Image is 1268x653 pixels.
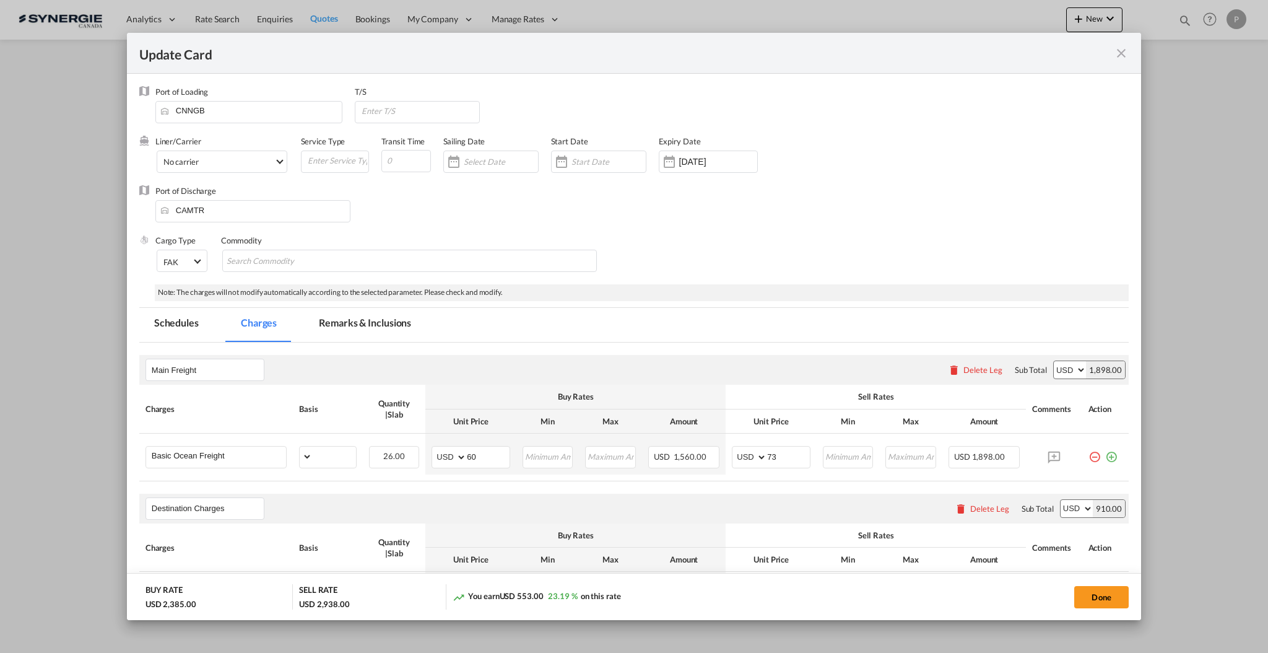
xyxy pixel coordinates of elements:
th: Min [516,548,580,572]
div: Sub Total [1022,503,1054,514]
span: USD 553.00 [500,591,544,601]
label: Liner/Carrier [155,136,201,146]
label: Cargo Type [155,235,196,245]
th: Amount [642,548,726,572]
label: Expiry Date [659,136,701,146]
input: Select Date [464,157,538,167]
label: Transit Time [381,136,425,146]
th: Max [879,548,942,572]
md-tab-item: Remarks & Inclusions [304,308,426,342]
th: Action [1082,385,1129,433]
md-icon: icon-trending-up [453,591,465,603]
th: Comments [1026,385,1082,433]
th: Min [817,548,880,572]
label: Service Type [301,136,345,146]
md-tab-item: Charges [226,308,292,342]
div: SELL RATE [299,584,337,598]
input: 0 [381,150,431,172]
label: Commodity [221,235,262,245]
th: Comments [1026,524,1082,572]
label: Port of Loading [155,87,209,97]
input: Minimum Amount [824,447,873,465]
input: Charge Name [152,447,286,465]
div: Basis [299,542,357,553]
th: Max [879,410,942,434]
div: Update Card [139,45,1114,61]
div: 910.00 [1093,500,1125,517]
div: FAK [163,257,178,267]
md-icon: icon-delete [948,364,960,376]
div: 1,898.00 [1086,361,1125,379]
input: Maximum Amount [887,447,936,465]
input: Enter Port of Discharge [162,201,350,219]
button: Done [1074,586,1129,608]
input: Minimum Amount [524,447,573,465]
input: Enter Port of Loading [162,102,342,120]
th: Unit Price [726,548,817,572]
input: Expiry Date [679,157,757,167]
md-pagination-wrapper: Use the left and right arrow keys to navigate between tabs [139,308,438,342]
label: T/S [355,87,367,97]
div: Charges [145,403,287,414]
input: Leg Name [152,499,264,518]
img: cargo.png [139,235,149,245]
th: Amount [942,548,1026,572]
md-dialog: Update CardPort of ... [127,33,1141,621]
th: Amount [942,410,1026,434]
button: Delete Leg [948,365,1002,375]
input: Enter T/S [360,102,479,120]
div: Sub Total [1015,364,1047,375]
input: Search Commodity [227,252,340,271]
md-icon: icon-delete [955,502,967,515]
span: 1,898.00 [972,452,1005,462]
span: USD [654,452,672,462]
th: Min [516,410,580,434]
md-icon: icon-close fg-AAA8AD m-0 pointer [1114,46,1129,61]
md-chips-wrap: Chips container with autocompletion. Enter the text area, type text to search, and then use the u... [222,250,597,272]
select: per_w/m [300,447,312,467]
th: Action [1082,524,1129,572]
input: 60 [467,447,510,465]
input: 73 [767,447,810,465]
th: Max [579,410,642,434]
th: Unit Price [425,548,516,572]
div: Sell Rates [732,391,1020,402]
span: USD [954,452,970,462]
th: Amount [642,410,726,434]
th: Unit Price [726,410,817,434]
md-icon: icon-minus-circle-outline red-400-fg pt-7 [1088,446,1101,458]
div: Quantity | Slab [369,398,420,420]
div: BUY RATE [145,584,183,598]
span: 26.00 [383,451,405,461]
div: You earn on this rate [453,590,620,603]
div: Charges [145,542,287,553]
input: Start Date [571,157,646,167]
div: USD 2,385.00 [145,598,196,610]
label: Sailing Date [443,136,485,146]
md-select: Select Liner: No carrier [157,151,287,173]
span: 1,560.00 [674,452,706,462]
div: Buy Rates [432,391,719,402]
input: Leg Name [152,361,264,379]
div: USD 2,938.00 [299,598,350,610]
div: Note: The charges will not modify automatically according to the selected parameter. Please check... [155,284,1129,301]
th: Max [579,548,642,572]
md-icon: icon-plus-circle-outline green-400-fg [1105,446,1118,458]
input: Maximum Amount [586,447,635,465]
label: Port of Discharge [155,186,216,196]
button: Delete Leg [955,504,1009,514]
div: Sell Rates [732,530,1020,541]
th: Min [817,410,880,434]
div: Quantity | Slab [369,537,420,559]
md-input-container: Basic Ocean Freight [146,447,286,465]
div: Basis [299,403,357,414]
label: Start Date [551,136,588,146]
input: Enter Service Type [306,151,368,170]
th: Unit Price [425,410,516,434]
md-select: Select Cargo type: FAK [157,250,207,272]
div: No carrier [163,157,199,167]
md-tab-item: Schedules [139,308,214,342]
div: Delete Leg [970,504,1009,514]
span: 23.19 % [548,591,577,601]
div: Delete Leg [963,365,1002,375]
